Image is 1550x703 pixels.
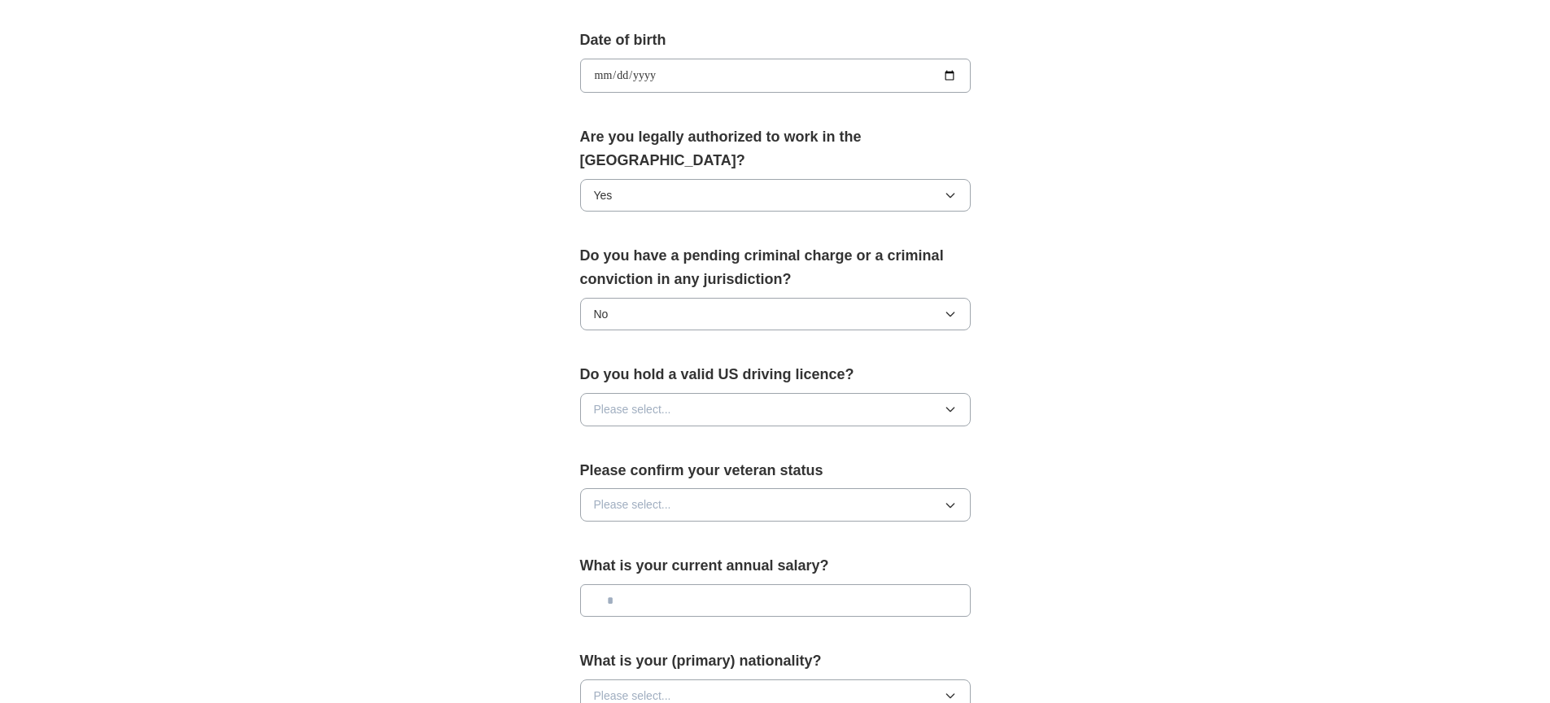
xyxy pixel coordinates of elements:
[594,186,613,204] span: Yes
[580,28,971,52] label: Date of birth
[580,298,971,330] button: No
[594,400,671,418] span: Please select...
[594,305,609,323] span: No
[594,496,671,513] span: Please select...
[580,554,971,578] label: What is your current annual salary?
[580,363,971,386] label: Do you hold a valid US driving licence?
[580,488,971,521] button: Please select...
[580,244,971,291] label: Do you have a pending criminal charge or a criminal conviction in any jurisdiction?
[580,459,971,482] label: Please confirm your veteran status
[580,179,971,212] button: Yes
[580,649,971,673] label: What is your (primary) nationality?
[580,125,971,172] label: Are you legally authorized to work in the [GEOGRAPHIC_DATA]?
[580,393,971,426] button: Please select...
